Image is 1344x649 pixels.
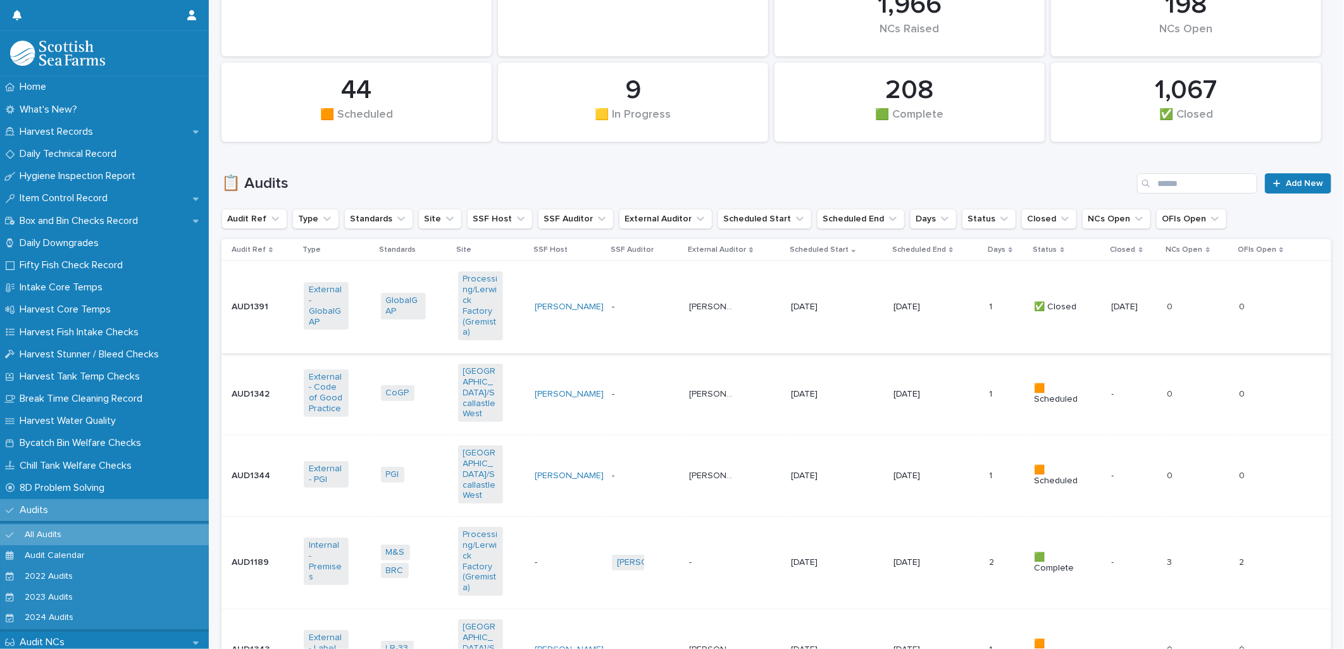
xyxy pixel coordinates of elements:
[535,302,604,312] a: [PERSON_NAME]
[221,261,1331,354] tr: AUD1391AUD1391 External - GlobalGAP GlobalGAP Processing/Lerwick Factory (Gremista) [PERSON_NAME]...
[15,482,115,494] p: 8D Problem Solving
[1239,555,1247,568] p: 2
[962,209,1016,229] button: Status
[292,209,339,229] button: Type
[309,540,344,583] a: Internal - Premises
[15,550,95,561] p: Audit Calendar
[457,243,472,257] p: Site
[791,471,836,481] p: [DATE]
[893,389,938,400] p: [DATE]
[1156,209,1227,229] button: OFIs Open
[309,285,344,327] a: External - GlobalGAP
[309,464,344,485] a: External - PGI
[221,175,1132,193] h1: 📋 Audits
[309,372,344,414] a: External - Code of Good Practice
[1137,173,1257,194] input: Search
[796,23,1023,49] div: NCs Raised
[1111,243,1136,257] p: Closed
[463,448,498,501] a: [GEOGRAPHIC_DATA]/Scallastle West
[796,75,1023,106] div: 208
[221,354,1331,435] tr: AUD1342AUD1342 External - Code of Good Practice CoGP [GEOGRAPHIC_DATA]/Scallastle West [PERSON_NA...
[1073,108,1300,135] div: ✅ Closed
[533,243,568,257] p: SSF Host
[892,243,946,257] p: Scheduled End
[520,75,747,106] div: 9
[535,389,604,400] a: [PERSON_NAME]
[386,388,409,399] a: CoGP
[1035,302,1080,312] p: ✅ Closed
[15,371,150,383] p: Harvest Tank Temp Checks
[15,192,118,204] p: Item Control Record
[15,636,75,648] p: Audit NCs
[1265,173,1331,194] a: Add New
[15,571,83,582] p: 2022 Audits
[232,555,271,568] p: AUD1189
[689,299,737,312] p: Steve Cavanagh
[344,209,413,229] button: Standards
[221,517,1331,609] tr: AUD1189AUD1189 Internal - Premises M&S BRC Processing/Lerwick Factory (Gremista) -[PERSON_NAME] -...
[15,104,87,116] p: What's New?
[910,209,957,229] button: Days
[15,504,58,516] p: Audits
[689,468,737,481] p: Arthair Gordon
[386,547,405,558] a: M&S
[1035,552,1080,574] p: 🟩 Complete
[10,40,105,66] img: mMrefqRFQpe26GRNOUkG
[463,529,498,593] a: Processing/Lerwick Factory (Gremista)
[535,471,604,481] a: [PERSON_NAME]
[386,566,404,576] a: BRC
[1112,471,1157,481] p: -
[688,243,746,257] p: External Auditor
[386,469,399,480] a: PGI
[988,243,1005,257] p: Days
[15,393,152,405] p: Break Time Cleaning Record
[1112,302,1157,312] p: [DATE]
[791,302,836,312] p: [DATE]
[612,302,657,312] p: -
[790,243,849,257] p: Scheduled Start
[893,471,938,481] p: [DATE]
[1021,209,1077,229] button: Closed
[243,75,470,106] div: 44
[1035,383,1080,405] p: 🟧 Scheduled
[1238,243,1276,257] p: OFIs Open
[15,304,121,316] p: Harvest Core Temps
[718,209,812,229] button: Scheduled Start
[386,295,421,317] a: GlobalGAP
[232,468,273,481] p: AUD1344
[1239,299,1247,312] p: 0
[221,435,1331,517] tr: AUD1344AUD1344 External - PGI PGI [GEOGRAPHIC_DATA]/Scallastle West [PERSON_NAME] -[PERSON_NAME][...
[15,215,148,227] p: Box and Bin Checks Record
[243,108,470,135] div: 🟧 Scheduled
[535,557,580,568] p: -
[791,557,836,568] p: [DATE]
[1073,75,1300,106] div: 1,067
[15,326,149,338] p: Harvest Fish Intake Checks
[418,209,462,229] button: Site
[221,209,287,229] button: Audit Ref
[617,557,686,568] a: [PERSON_NAME]
[15,529,72,540] p: All Audits
[1073,23,1300,49] div: NCs Open
[1167,555,1175,568] p: 3
[1166,243,1203,257] p: NCs Open
[15,237,109,249] p: Daily Downgrades
[612,471,657,481] p: -
[1167,468,1176,481] p: 0
[1167,386,1176,400] p: 0
[15,126,103,138] p: Harvest Records
[1239,468,1247,481] p: 0
[791,389,836,400] p: [DATE]
[1239,386,1247,400] p: 0
[463,366,498,419] a: [GEOGRAPHIC_DATA]/Scallastle West
[619,209,712,229] button: External Auditor
[380,243,416,257] p: Standards
[538,209,614,229] button: SSF Auditor
[1112,389,1157,400] p: -
[15,148,127,160] p: Daily Technical Record
[15,349,169,361] p: Harvest Stunner / Bleed Checks
[989,299,995,312] p: 1
[893,557,938,568] p: [DATE]
[232,243,266,257] p: Audit Ref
